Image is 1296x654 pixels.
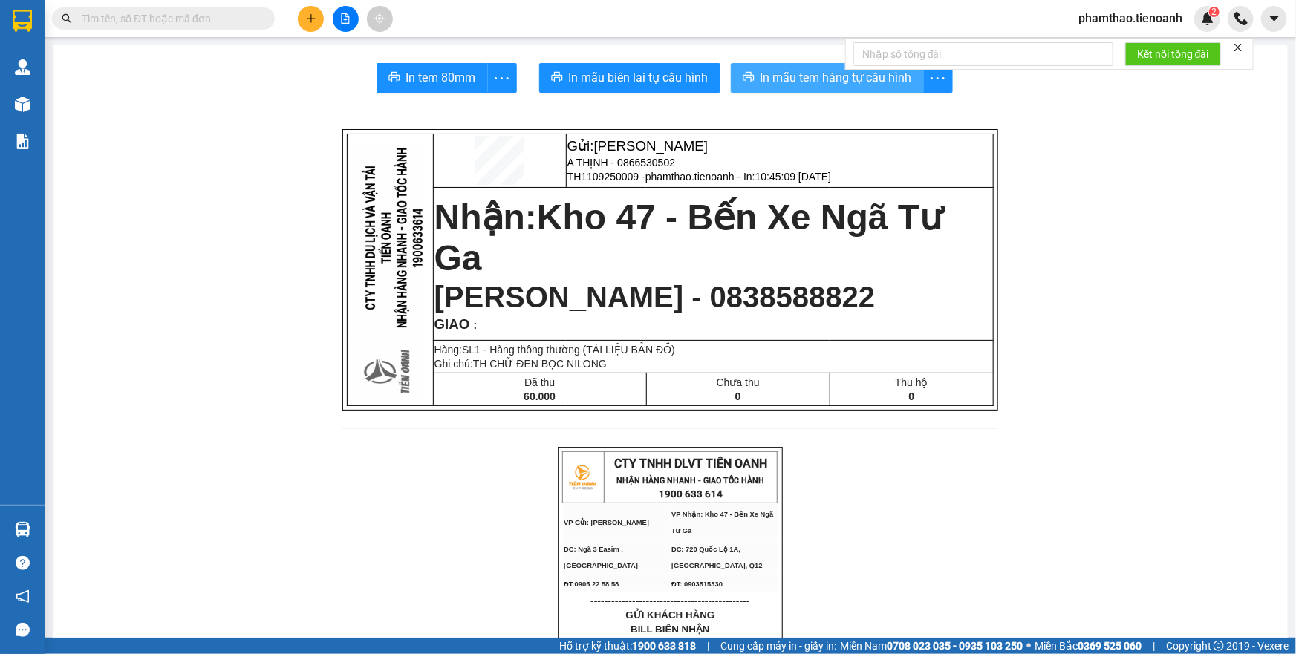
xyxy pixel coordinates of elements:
span: ĐT: 0903515330 [671,581,723,588]
span: ĐT:0905 22 58 58 [564,581,619,588]
span: more [488,69,516,88]
strong: 1900 633 818 [632,640,696,652]
button: more [923,63,953,93]
button: Kết nối tổng đài [1125,42,1221,66]
span: TH1109250009 - [567,171,831,183]
span: search [62,13,72,24]
button: file-add [333,6,359,32]
button: printerIn mẫu biên lai tự cấu hình [539,63,720,93]
span: ĐC: 720 Quốc Lộ 1A, [GEOGRAPHIC_DATA], Q12 [671,546,763,569]
span: : [469,319,477,331]
span: more [924,69,952,88]
span: GỬI KHÁCH HÀNG [626,609,715,621]
span: BILL BIÊN NHẬN [631,624,710,635]
span: In mẫu biên lai tự cấu hình [569,68,709,87]
span: 10:45:09 [DATE] [755,171,831,183]
span: 60.000 [524,390,556,402]
span: [PERSON_NAME] - 0838588822 [434,281,876,313]
span: Đã thu [524,376,555,388]
span: In mẫu tem hàng tự cấu hình [761,68,912,87]
span: 0 [909,390,915,402]
span: message [16,623,30,637]
img: logo-vxr [13,10,32,32]
span: Hàng:SL [434,344,675,356]
span: printer [743,71,755,85]
strong: Nhận: [434,197,942,278]
span: TH CHỮ ĐEN BỌC NILONG [473,358,607,370]
span: Cung cấp máy in - giấy in: [720,638,836,654]
span: Ghi chú: [434,358,607,370]
span: | [707,638,709,654]
span: Chưa thu [717,376,760,388]
input: Nhập số tổng đài [853,42,1113,66]
span: notification [16,589,30,604]
span: ĐC: Ngã 3 Easim ,[GEOGRAPHIC_DATA] [564,546,638,569]
strong: 1900 633 614 [659,488,723,500]
span: Gửi: [567,138,708,154]
span: caret-down [1268,12,1281,25]
span: A THỊNH - 0866530502 [567,157,675,169]
span: 2 [1211,7,1217,17]
span: phamthao.tienoanh [1067,9,1194,27]
span: Kho 47 - Bến Xe Ngã Tư Ga [434,197,942,278]
img: icon-new-feature [1201,12,1214,25]
button: printerIn tem 80mm [377,63,488,93]
button: printerIn mẫu tem hàng tự cấu hình [731,63,924,93]
span: question-circle [16,556,30,570]
span: ⚪️ [1026,643,1031,649]
span: VP Nhận: Kho 47 - Bến Xe Ngã Tư Ga [671,511,773,534]
span: | [1153,638,1155,654]
strong: NHẬN HÀNG NHANH - GIAO TỐC HÀNH [617,476,765,485]
button: caret-down [1261,6,1287,32]
span: Miền Bắc [1035,638,1142,654]
button: more [487,63,517,93]
span: VP Gửi: [PERSON_NAME] [564,519,649,526]
img: warehouse-icon [15,97,30,112]
span: GIAO [434,316,470,332]
img: phone-icon [1234,12,1248,25]
span: 0 [735,390,741,402]
img: solution-icon [15,134,30,149]
span: Miền Nam [840,638,1023,654]
img: warehouse-icon [15,522,30,537]
input: Tìm tên, số ĐT hoặc mã đơn [82,10,257,27]
span: copyright [1214,641,1224,651]
span: [PERSON_NAME] [594,138,708,154]
span: plus [306,13,316,24]
button: plus [298,6,324,32]
span: printer [551,71,563,85]
span: aim [374,13,385,24]
strong: 0708 023 035 - 0935 103 250 [887,640,1023,652]
span: close [1233,42,1243,53]
span: phamthao.tienoanh - In: [645,171,831,183]
span: printer [388,71,400,85]
span: file-add [340,13,351,24]
sup: 2 [1209,7,1220,17]
span: In tem 80mm [406,68,476,87]
span: Kết nối tổng đài [1137,46,1209,62]
img: logo [564,459,601,496]
button: aim [367,6,393,32]
strong: 0369 525 060 [1078,640,1142,652]
span: CTY TNHH DLVT TIẾN OANH [614,457,767,471]
span: Thu hộ [895,376,928,388]
span: ---------------------------------------------- [590,595,749,606]
span: Hỗ trợ kỹ thuật: [559,638,696,654]
img: warehouse-icon [15,59,30,75]
span: 1 - Hàng thông thường (TÀI LIỆU BẢN ĐỒ) [475,344,675,356]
